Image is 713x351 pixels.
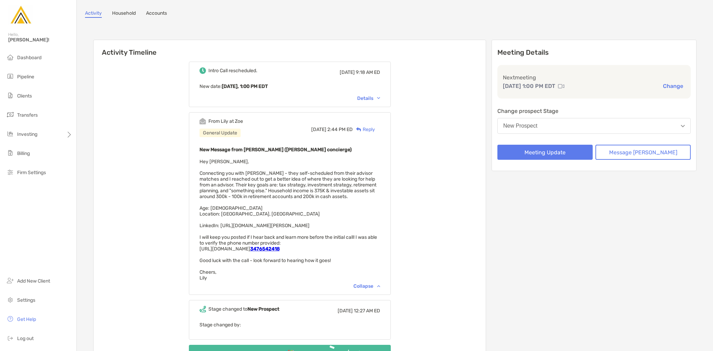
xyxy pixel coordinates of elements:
[6,91,14,100] img: clients icon
[200,306,206,312] img: Event icon
[208,118,243,124] div: From Lily at Zoe
[250,246,280,252] a: 3476542418
[200,159,377,281] span: Hey [PERSON_NAME], Connecting you with [PERSON_NAME] - they self-scheduled from their advisor mat...
[6,334,14,342] img: logout icon
[17,297,35,303] span: Settings
[112,10,136,18] a: Household
[8,3,33,27] img: Zoe Logo
[17,336,34,341] span: Log out
[200,321,380,329] p: Stage changed by:
[356,127,361,132] img: Reply icon
[146,10,167,18] a: Accounts
[6,149,14,157] img: billing icon
[377,285,380,287] img: Chevron icon
[85,10,102,18] a: Activity
[17,112,38,118] span: Transfers
[6,72,14,80] img: pipeline icon
[17,74,34,80] span: Pipeline
[200,118,206,125] img: Event icon
[17,55,41,61] span: Dashboard
[6,276,14,285] img: add_new_client icon
[222,83,268,89] b: [DATE], 1:00 PM EDT
[247,306,279,312] b: New Prospect
[200,147,352,153] b: New Message from [PERSON_NAME] ([PERSON_NAME] concierge)
[208,68,257,74] div: Intro Call rescheduled.
[200,129,241,137] div: General Update
[208,306,279,312] div: Stage changed to
[6,315,14,323] img: get-help icon
[681,125,685,127] img: Open dropdown arrow
[311,127,326,132] span: [DATE]
[6,53,14,61] img: dashboard icon
[6,168,14,176] img: firm-settings icon
[503,123,537,129] div: New Prospect
[17,131,37,137] span: Investing
[17,170,46,175] span: Firm Settings
[327,127,353,132] span: 2:44 PM ED
[356,69,380,75] span: 9:18 AM ED
[338,308,353,314] span: [DATE]
[6,110,14,119] img: transfers icon
[200,67,206,74] img: Event icon
[503,73,685,82] p: Next meeting
[353,126,375,133] div: Reply
[377,97,380,99] img: Chevron icon
[497,118,691,134] button: New Prospect
[661,82,685,90] button: Change
[17,151,30,156] span: Billing
[340,69,355,75] span: [DATE]
[17,93,32,99] span: Clients
[595,145,691,160] button: Message [PERSON_NAME]
[200,82,380,91] p: New date :
[354,308,380,314] span: 12:27 AM ED
[6,296,14,304] img: settings icon
[357,95,380,101] div: Details
[17,278,50,284] span: Add New Client
[17,316,36,322] span: Get Help
[497,145,593,160] button: Meeting Update
[94,40,486,56] h6: Activity Timeline
[353,283,380,289] div: Collapse
[558,83,564,89] img: communication type
[6,130,14,138] img: investing icon
[497,107,691,115] p: Change prospect Stage
[8,37,72,43] span: [PERSON_NAME]!
[497,48,691,57] p: Meeting Details
[503,82,555,90] p: [DATE] 1:00 PM EDT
